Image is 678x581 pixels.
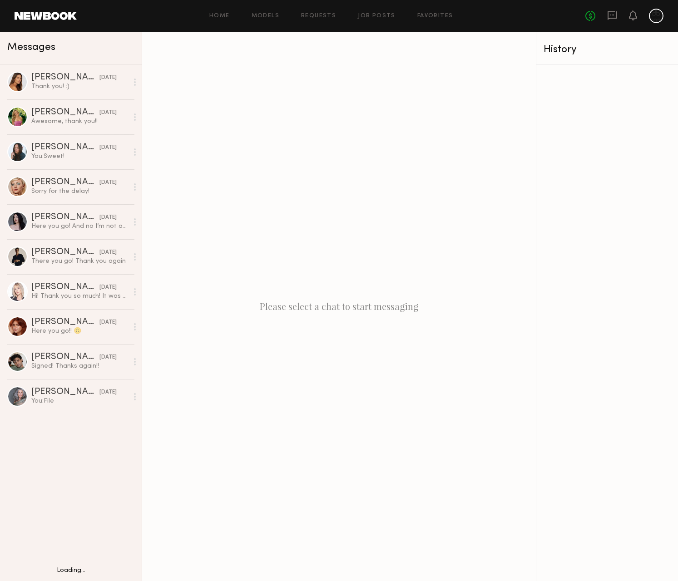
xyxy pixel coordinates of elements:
div: [DATE] [99,318,117,327]
div: [PERSON_NAME] [31,143,99,152]
a: Job Posts [358,13,396,19]
a: Requests [301,13,336,19]
a: Home [209,13,230,19]
div: [DATE] [99,283,117,292]
div: Please select a chat to start messaging [142,32,536,581]
div: Awesome, thank you!! [31,117,128,126]
div: History [544,44,671,55]
div: You: Sweet! [31,152,128,161]
a: Models [252,13,279,19]
div: There you go! Thank you again [31,257,128,266]
div: [PERSON_NAME] [31,283,99,292]
div: Sorry for the delay! [31,187,128,196]
div: [PERSON_NAME] [31,73,99,82]
a: Favorites [417,13,453,19]
div: [DATE] [99,108,117,117]
div: Signed! Thanks again!! [31,362,128,370]
div: [PERSON_NAME] [31,108,99,117]
div: [PERSON_NAME] [31,178,99,187]
div: [DATE] [99,248,117,257]
div: [PERSON_NAME] [31,248,99,257]
div: [DATE] [99,143,117,152]
div: [PERSON_NAME] [31,353,99,362]
div: [DATE] [99,213,117,222]
div: [DATE] [99,178,117,187]
span: Messages [7,42,55,53]
div: Here you go!! 🙃 [31,327,128,335]
div: [DATE] [99,388,117,397]
div: [DATE] [99,74,117,82]
div: You: File [31,397,128,405]
div: Here you go! And no I’m not able to adjust on my end [31,222,128,231]
div: [PERSON_NAME] [31,318,99,327]
div: [DATE] [99,353,117,362]
div: [PERSON_NAME] [31,388,99,397]
div: Thank you! :) [31,82,128,91]
div: [PERSON_NAME] [31,213,99,222]
div: Hi! Thank you so much! It was great working with you guys as well. [31,292,128,300]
